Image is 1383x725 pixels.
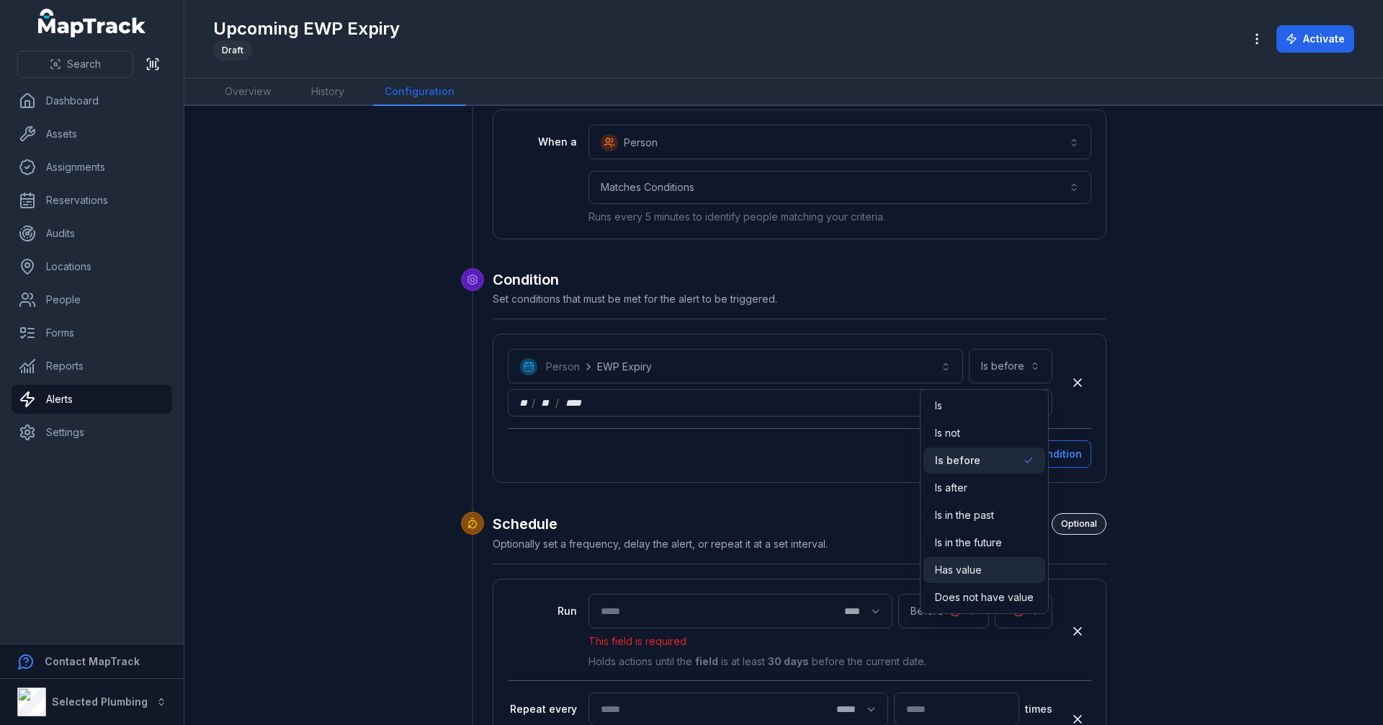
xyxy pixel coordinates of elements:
div: Is before [920,389,1049,614]
span: Is [935,399,942,413]
span: Is before [935,453,980,468]
span: Is in the future [935,535,1002,550]
span: Does not have value [935,590,1034,605]
span: Is in the past [935,508,994,522]
span: Is after [935,481,967,495]
span: Has value [935,563,982,577]
span: Is not [935,426,960,440]
button: Is before [969,349,1052,383]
